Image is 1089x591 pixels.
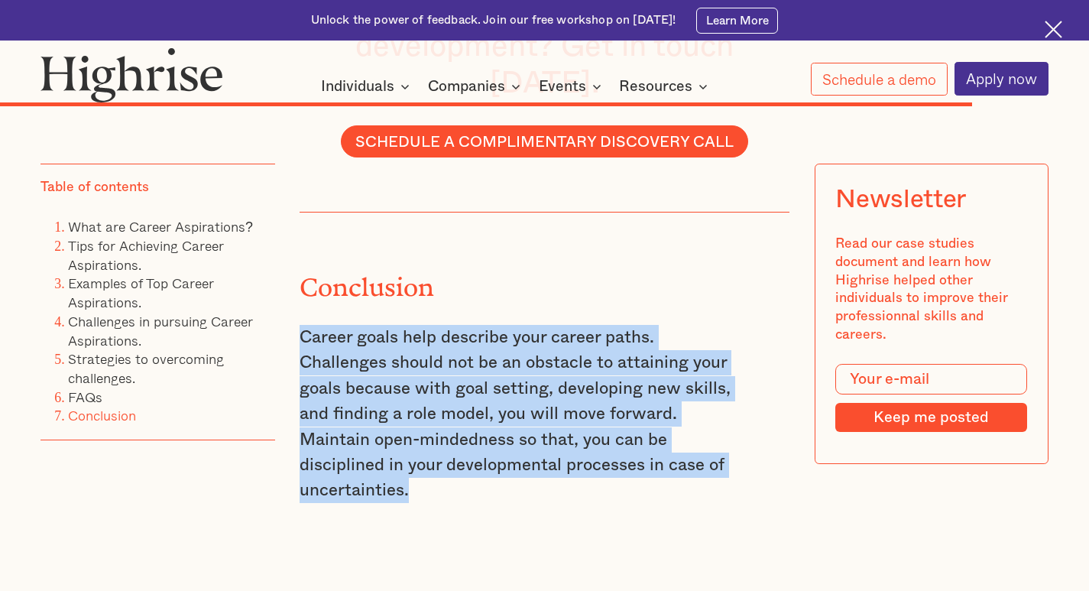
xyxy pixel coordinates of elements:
[321,77,414,96] div: Individuals
[300,325,740,504] p: Career goals help describe your career paths. Challenges should not be an obstacle to attaining y...
[835,364,1027,395] input: Your e-mail
[539,77,586,96] div: Events
[835,364,1027,432] form: Modal Form
[300,267,740,296] h2: Conclusion
[311,12,676,28] div: Unlock the power of feedback. Join our free workshop on [DATE]!
[1045,21,1062,38] img: Cross icon
[428,77,505,96] div: Companies
[68,272,214,313] a: Examples of Top Career Aspirations.
[835,403,1027,431] input: Keep me posted
[341,125,748,157] a: SCHEDULE A COMPLIMENTARY DISCOVERY CALL
[68,235,224,275] a: Tips for Achieving Career Aspirations.
[428,77,525,96] div: Companies
[619,77,692,96] div: Resources
[68,216,253,237] a: What are Career Aspirations?
[41,178,149,196] div: Table of contents
[954,62,1048,96] a: Apply now
[835,235,1027,343] div: Read our case studies document and learn how Highrise helped other individuals to improve their p...
[41,47,222,102] img: Highrise logo
[835,184,966,214] div: Newsletter
[321,77,394,96] div: Individuals
[811,63,948,96] a: Schedule a demo
[619,77,712,96] div: Resources
[68,348,224,388] a: Strategies to overcoming challenges.
[539,77,606,96] div: Events
[68,404,136,426] a: Conclusion
[300,528,740,553] p: ‍
[696,8,778,34] a: Learn More
[68,310,253,351] a: Challenges in pursuing Career Aspirations.
[68,385,102,407] a: FAQs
